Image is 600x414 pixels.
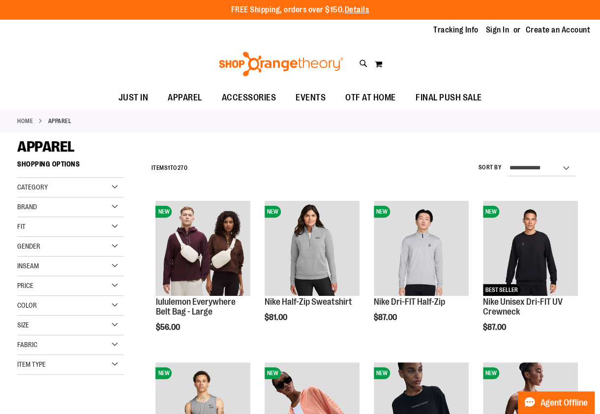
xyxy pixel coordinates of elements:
a: Nike Unisex Dri-FIT UV Crewneck [483,297,563,317]
div: product [150,196,255,357]
h2: Items to [151,160,188,176]
a: lululemon Everywhere Belt Bag - LargeNEW [155,201,250,297]
span: Agent Offline [540,398,588,408]
span: Category [17,183,48,191]
span: Color [17,301,37,309]
span: $87.00 [483,323,508,332]
span: BEST SELLER [483,284,520,296]
a: Sign In [486,25,510,35]
span: Item Type [17,360,46,368]
span: NEW [374,206,390,218]
img: lululemon Everywhere Belt Bag - Large [155,201,250,296]
span: FINAL PUSH SALE [416,87,482,109]
a: Nike Half-Zip Sweatshirt [265,297,352,307]
span: $87.00 [374,313,398,322]
strong: Shopping Options [17,156,124,178]
span: NEW [374,367,390,379]
button: Agent Offline [518,391,594,414]
span: Brand [17,203,37,211]
a: Details [345,5,369,14]
span: NEW [265,367,281,379]
span: ACCESSORIES [222,87,276,109]
span: NEW [155,367,172,379]
span: NEW [483,367,499,379]
span: NEW [483,206,499,218]
span: $56.00 [155,323,181,332]
img: Nike Dri-FIT Half-Zip [374,201,469,296]
span: APPAREL [17,138,75,155]
a: Nike Half-Zip SweatshirtNEW [265,201,360,297]
div: product [478,196,583,357]
span: Inseam [17,262,39,270]
a: Nike Dri-FIT Half-ZipNEW [374,201,469,297]
p: FREE Shipping, orders over $150. [231,4,369,16]
span: Fabric [17,341,37,349]
span: $81.00 [265,313,289,322]
span: OTF AT HOME [345,87,396,109]
a: Tracking Info [433,25,479,35]
img: Nike Half-Zip Sweatshirt [265,201,360,296]
span: Size [17,321,29,329]
img: Shop Orangetheory [217,52,345,76]
a: Home [17,117,33,126]
label: Sort By [479,163,502,172]
span: 1 [168,164,170,171]
span: NEW [265,206,281,218]
a: lululemon Everywhere Belt Bag - Large [155,297,235,317]
img: Nike Unisex Dri-FIT UV Crewneck [483,201,578,296]
span: 270 [178,164,188,171]
span: JUST IN [119,87,149,109]
a: Nike Unisex Dri-FIT UV CrewneckNEWBEST SELLER [483,201,578,297]
strong: APPAREL [48,117,72,126]
span: EVENTS [296,87,326,109]
span: APPAREL [168,87,202,109]
a: Create an Account [526,25,591,35]
span: NEW [155,206,172,218]
span: Price [17,282,33,289]
div: product [260,196,364,347]
span: Gender [17,242,40,250]
span: Fit [17,223,26,230]
div: product [369,196,474,347]
a: Nike Dri-FIT Half-Zip [374,297,445,307]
